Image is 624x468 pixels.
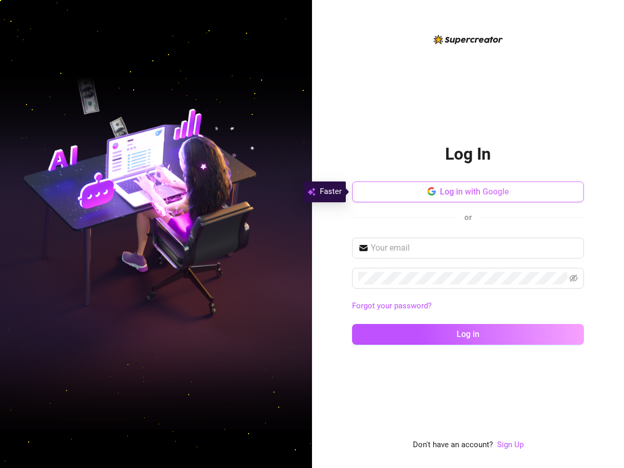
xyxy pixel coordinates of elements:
[352,324,584,345] button: Log in
[569,274,578,282] span: eye-invisible
[371,242,578,254] input: Your email
[434,35,503,44] img: logo-BBDzfeDw.svg
[413,439,493,451] span: Don't have an account?
[352,300,584,313] a: Forgot your password?
[352,301,432,310] a: Forgot your password?
[440,187,509,197] span: Log in with Google
[497,439,524,451] a: Sign Up
[320,186,342,198] span: Faster
[464,213,472,222] span: or
[307,186,316,198] img: svg%3e
[457,329,479,339] span: Log in
[497,440,524,449] a: Sign Up
[352,181,584,202] button: Log in with Google
[445,144,491,165] h2: Log In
